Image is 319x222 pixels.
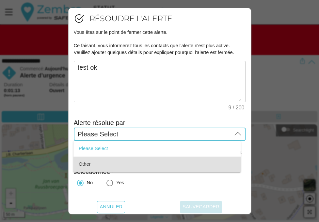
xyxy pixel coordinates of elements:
span: Please Select [79,146,108,151]
div: No [74,176,93,189]
div: 9 / 200 [226,105,244,111]
span: Sauvegarder [183,201,219,213]
div: Yes [116,180,124,186]
div: No [87,180,93,186]
button: Sauvegarder [180,201,222,213]
div: Yes [103,176,124,189]
label: Souhaitez-vous mettre en pause les alertes pour [PERSON_NAME] pendant une période sélectionnée? [74,148,242,175]
span: Annuler [100,201,122,213]
label: Alerte résolue par [74,119,125,126]
p: Vous êtes sur le point de fermer cette alerte. Ce faisant, vous informerez tous les contacts que ... [74,29,246,56]
span: Please Select [78,131,119,137]
span: Résoudre l'alerte [89,13,173,23]
button: Annuler [97,201,125,213]
span: Other [79,161,91,167]
textarea: 9 / 200 [78,62,242,102]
